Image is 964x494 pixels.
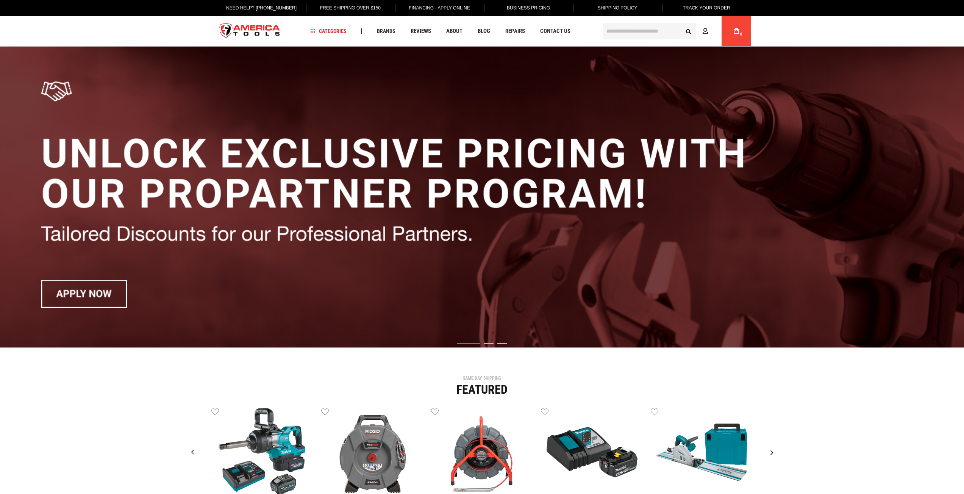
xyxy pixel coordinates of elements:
[373,26,399,36] a: Brands
[211,383,753,396] div: Featured
[446,28,462,34] span: About
[474,26,494,36] a: Blog
[407,26,434,36] a: Reviews
[502,26,528,36] a: Repairs
[598,5,637,11] span: Shipping Policy
[183,443,202,462] div: Previous slide
[213,17,287,45] img: America Tools
[681,24,696,38] button: Search
[478,28,490,34] span: Blog
[307,26,350,36] a: Categories
[211,376,753,380] div: SAME DAY SHIPPING
[505,28,525,34] span: Repairs
[762,443,781,462] div: Next slide
[443,26,466,36] a: About
[411,28,431,34] span: Reviews
[740,32,742,36] span: 0
[377,28,395,34] span: Brands
[540,28,570,34] span: Contact Us
[729,16,744,46] a: 0
[537,26,574,36] a: Contact Us
[213,17,287,45] a: store logo
[310,28,347,34] span: Categories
